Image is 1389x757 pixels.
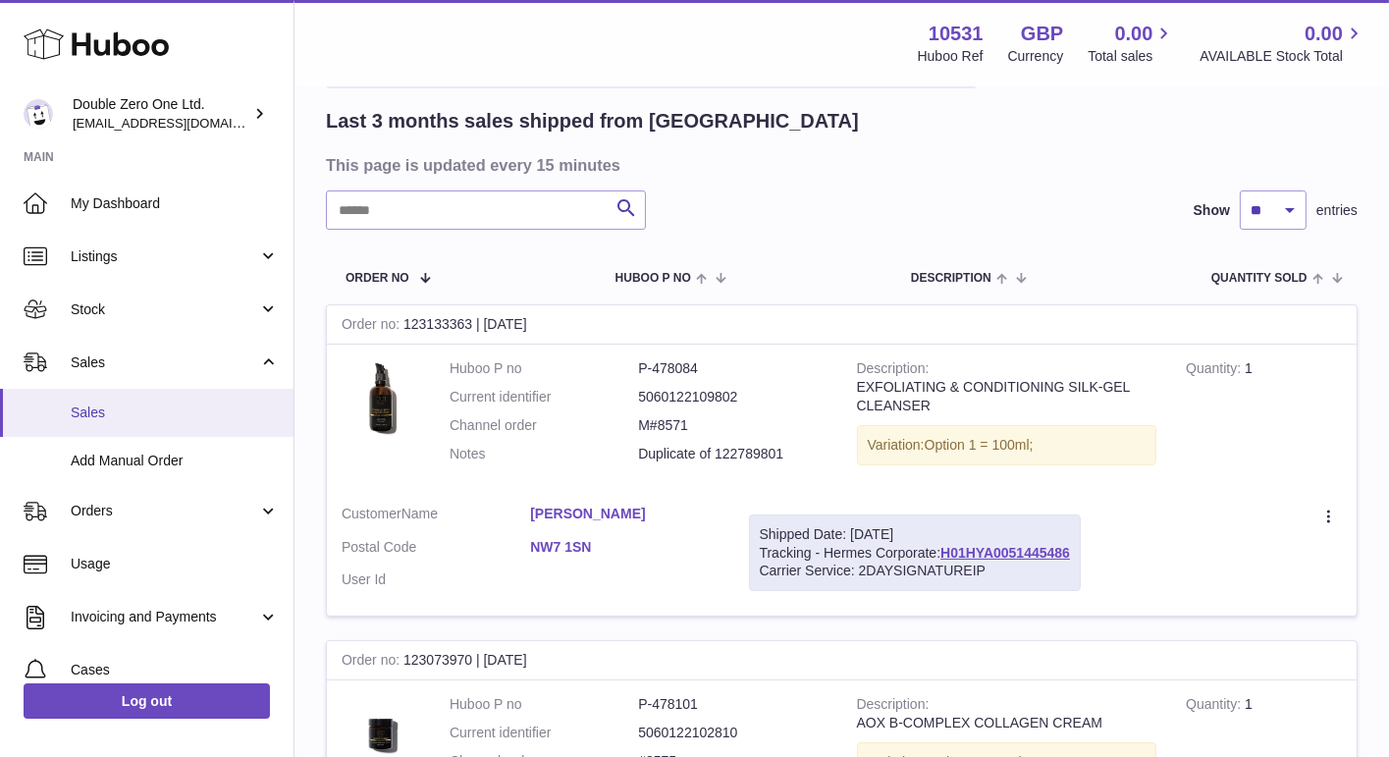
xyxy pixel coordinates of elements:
dt: Name [342,505,530,528]
dt: Current identifier [450,724,638,742]
dd: P-478084 [638,359,827,378]
a: 0.00 AVAILABLE Stock Total [1200,21,1365,66]
div: Tracking - Hermes Corporate: [749,514,1081,592]
h3: This page is updated every 15 minutes [326,154,1353,176]
span: Orders [71,502,258,520]
span: Description [911,272,991,285]
div: Double Zero One Ltd. [73,95,249,133]
dt: Postal Code [342,538,530,562]
dt: Channel order [450,416,638,435]
a: H01HYA0051445486 [940,545,1070,561]
img: hello@001skincare.com [24,99,53,129]
strong: Quantity [1186,696,1245,717]
span: Order No [346,272,409,285]
strong: Order no [342,316,403,337]
span: Cases [71,661,279,679]
div: Huboo Ref [918,47,984,66]
div: EXFOLIATING & CONDITIONING SILK-GEL CLEANSER [857,378,1157,415]
div: Variation: [857,425,1157,465]
a: NW7 1SN [530,538,719,557]
h2: Last 3 months sales shipped from [GEOGRAPHIC_DATA] [326,108,859,135]
p: Duplicate of 122789801 [638,445,827,463]
strong: 10531 [929,21,984,47]
dt: Notes [450,445,638,463]
strong: Quantity [1186,360,1245,381]
span: Sales [71,353,258,372]
span: Quantity Sold [1211,272,1308,285]
span: Add Manual Order [71,452,279,470]
dd: 5060122102810 [638,724,827,742]
dt: Huboo P no [450,359,638,378]
span: Customer [342,506,401,521]
div: AOX B-COMPLEX COLLAGEN CREAM [857,714,1157,732]
span: Sales [71,404,279,422]
div: Carrier Service: 2DAYSIGNATUREIP [760,562,1070,580]
span: Stock [71,300,258,319]
dd: M#8571 [638,416,827,435]
label: Show [1194,201,1230,220]
strong: GBP [1021,21,1063,47]
dt: Current identifier [450,388,638,406]
span: Invoicing and Payments [71,608,258,626]
strong: Description [857,360,930,381]
span: entries [1316,201,1358,220]
a: 0.00 Total sales [1088,21,1175,66]
span: Listings [71,247,258,266]
span: Total sales [1088,47,1175,66]
td: 1 [1171,345,1357,490]
div: Currency [1008,47,1064,66]
span: Huboo P no [615,272,691,285]
dt: Huboo P no [450,695,638,714]
div: 123073970 | [DATE] [327,641,1357,680]
div: Shipped Date: [DATE] [760,525,1070,544]
span: [EMAIL_ADDRESS][DOMAIN_NAME] [73,115,289,131]
strong: Description [857,696,930,717]
dd: P-478101 [638,695,827,714]
dd: 5060122109802 [638,388,827,406]
span: Option 1 = 100ml; [925,437,1034,453]
a: Log out [24,683,270,719]
span: 0.00 [1115,21,1153,47]
dt: User Id [342,570,530,589]
span: AVAILABLE Stock Total [1200,47,1365,66]
a: [PERSON_NAME] [530,505,719,523]
span: Usage [71,555,279,573]
div: 123133363 | [DATE] [327,305,1357,345]
span: 0.00 [1305,21,1343,47]
strong: Order no [342,652,403,673]
span: My Dashboard [71,194,279,213]
img: 105311660219703.jpg [342,359,420,438]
